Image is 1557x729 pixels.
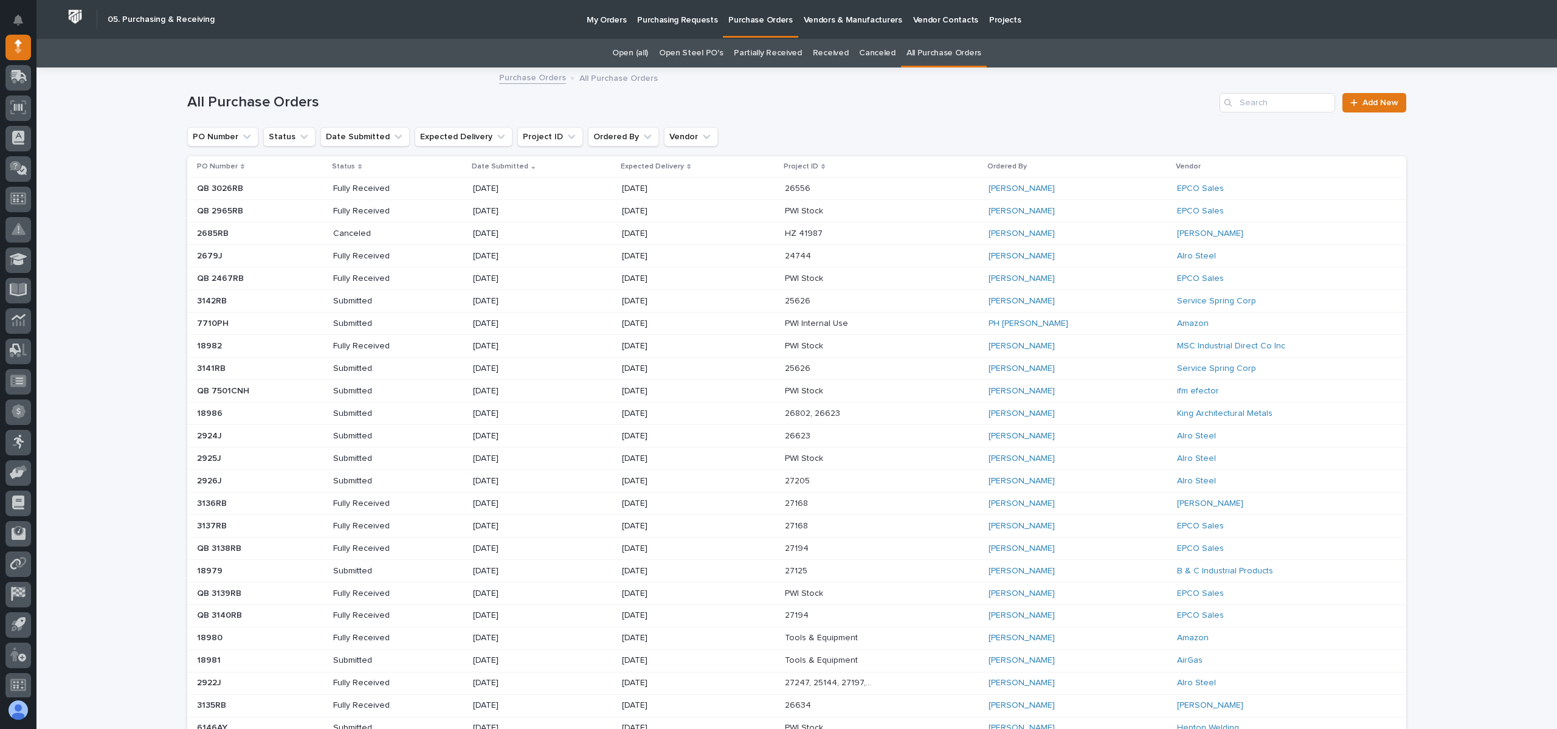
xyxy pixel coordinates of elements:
[333,610,420,621] p: Fully Received
[1177,700,1243,711] a: [PERSON_NAME]
[785,541,811,554] p: 27194
[187,492,1406,514] tr: 3136RB3136RB Fully Received[DATE][DATE]2716827168 [PERSON_NAME] [PERSON_NAME]
[197,384,252,396] p: QB 7501CNH
[785,339,826,351] p: PWI Stock
[333,251,420,261] p: Fully Received
[1177,364,1256,374] a: Service Spring Corp
[187,582,1406,604] tr: QB 3139RBQB 3139RB Fully Received[DATE][DATE]PWI StockPWI Stock [PERSON_NAME] EPCO Sales
[622,499,709,509] p: [DATE]
[473,296,560,306] p: [DATE]
[197,249,225,261] p: 2679J
[1177,544,1224,554] a: EPCO Sales
[989,386,1055,396] a: [PERSON_NAME]
[415,127,513,147] button: Expected Delivery
[622,274,709,284] p: [DATE]
[785,564,810,576] p: 27125
[579,71,658,84] p: All Purchase Orders
[622,364,709,374] p: [DATE]
[187,335,1406,358] tr: 1898218982 Fully Received[DATE][DATE]PWI StockPWI Stock [PERSON_NAME] MSC Industrial Direct Co Inc
[333,655,420,666] p: Submitted
[785,675,874,688] p: 27247, 25144, 27197, 26583, 25053
[1177,319,1209,329] a: Amazon
[622,431,709,441] p: [DATE]
[473,386,560,396] p: [DATE]
[473,633,560,643] p: [DATE]
[473,589,560,599] p: [DATE]
[333,566,420,576] p: Submitted
[333,521,420,531] p: Fully Received
[989,229,1055,239] a: [PERSON_NAME]
[622,476,709,486] p: [DATE]
[333,386,420,396] p: Submitted
[473,499,560,509] p: [DATE]
[1177,431,1216,441] a: Alro Steel
[197,406,225,419] p: 18986
[64,5,86,28] img: Workspace Logo
[1177,633,1209,643] a: Amazon
[785,181,813,194] p: 26556
[1176,160,1201,173] p: Vendor
[473,431,560,441] p: [DATE]
[989,544,1055,554] a: [PERSON_NAME]
[473,409,560,419] p: [DATE]
[499,70,566,84] a: Purchase Orders
[1177,229,1243,239] a: [PERSON_NAME]
[5,697,31,723] button: users-avatar
[785,204,826,216] p: PWI Stock
[187,380,1406,403] tr: QB 7501CNHQB 7501CNH Submitted[DATE][DATE]PWI StockPWI Stock [PERSON_NAME] ifm efector
[785,496,810,509] p: 27168
[1177,409,1272,419] a: King Architectural Metals
[187,290,1406,313] tr: 3142RB3142RB Submitted[DATE][DATE]2562625626 [PERSON_NAME] Service Spring Corp
[813,39,849,67] a: Received
[622,341,709,351] p: [DATE]
[333,544,420,554] p: Fully Received
[622,521,709,531] p: [DATE]
[333,274,420,284] p: Fully Received
[987,160,1027,173] p: Ordered By
[197,675,224,688] p: 2922J
[333,454,420,464] p: Submitted
[197,541,244,554] p: QB 3138RB
[622,700,709,711] p: [DATE]
[989,610,1055,621] a: [PERSON_NAME]
[108,15,215,25] h2: 05. Purchasing & Receiving
[333,206,420,216] p: Fully Received
[622,655,709,666] p: [DATE]
[473,655,560,666] p: [DATE]
[989,499,1055,509] a: [PERSON_NAME]
[785,519,810,531] p: 27168
[1177,589,1224,599] a: EPCO Sales
[989,206,1055,216] a: [PERSON_NAME]
[333,296,420,306] p: Submitted
[785,474,812,486] p: 27205
[517,127,583,147] button: Project ID
[1177,386,1219,396] a: ifm efector
[989,184,1055,194] a: [PERSON_NAME]
[187,649,1406,672] tr: 1898118981 Submitted[DATE][DATE]Tools & EquipmentTools & Equipment [PERSON_NAME] AirGas
[197,339,224,351] p: 18982
[473,521,560,531] p: [DATE]
[989,319,1068,329] a: PH [PERSON_NAME]
[197,474,224,486] p: 2926J
[332,160,355,173] p: Status
[906,39,981,67] a: All Purchase Orders
[659,39,723,67] a: Open Steel PO's
[622,610,709,621] p: [DATE]
[989,454,1055,464] a: [PERSON_NAME]
[333,364,420,374] p: Submitted
[197,294,229,306] p: 3142RB
[989,700,1055,711] a: [PERSON_NAME]
[989,364,1055,374] a: [PERSON_NAME]
[1220,93,1335,112] div: Search
[473,229,560,239] p: [DATE]
[333,589,420,599] p: Fully Received
[197,586,244,599] p: QB 3139RB
[187,559,1406,582] tr: 1897918979 Submitted[DATE][DATE]2712527125 [PERSON_NAME] B & C Industrial Products
[197,226,231,239] p: 2685RB
[187,223,1406,245] tr: 2685RB2685RB Canceled[DATE][DATE]HZ 41987HZ 41987 [PERSON_NAME] [PERSON_NAME]
[187,672,1406,694] tr: 2922J2922J Fully Received[DATE][DATE]27247, 25144, 27197, 26583, 2505327247, 25144, 27197, 26583,...
[1177,655,1203,666] a: AirGas
[472,160,528,173] p: Date Submitted
[197,316,231,329] p: 7710PH
[989,296,1055,306] a: [PERSON_NAME]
